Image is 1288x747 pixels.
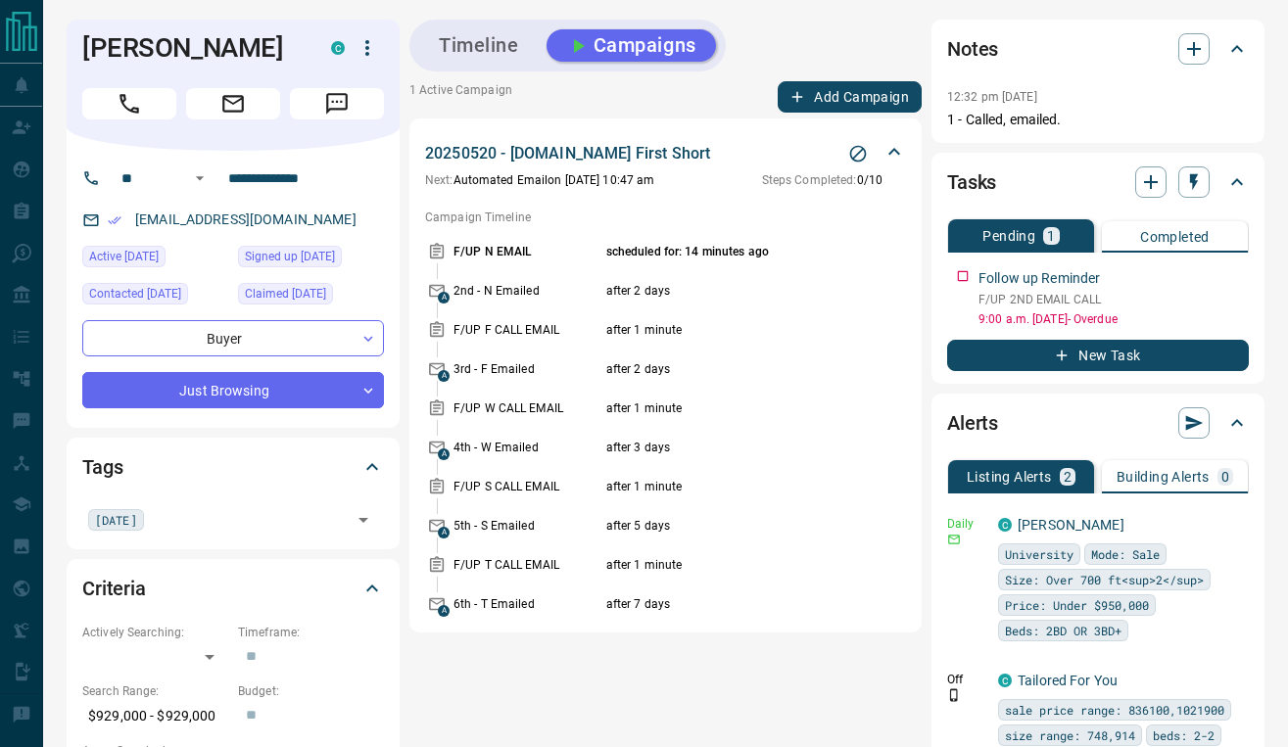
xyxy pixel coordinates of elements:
[82,320,384,356] div: Buyer
[453,360,601,378] p: 3rd - F Emailed
[82,88,176,119] span: Call
[947,533,961,546] svg: Email
[89,284,181,303] span: Contacted [DATE]
[947,90,1037,104] p: 12:32 pm [DATE]
[438,605,450,617] span: A
[606,478,852,495] p: after 1 minute
[606,556,852,574] p: after 1 minute
[82,624,228,641] p: Actively Searching:
[947,340,1249,371] button: New Task
[82,444,384,490] div: Tags
[453,595,601,613] p: 6th - T Emailed
[1005,621,1121,640] span: Beds: 2BD OR 3BD+
[95,510,137,530] span: [DATE]
[606,360,852,378] p: after 2 days
[82,700,228,732] p: $929,000 - $929,000
[947,399,1249,446] div: Alerts
[1005,570,1204,589] span: Size: Over 700 ft<sup>2</sup>
[350,506,377,534] button: Open
[1005,700,1224,720] span: sale price range: 836100,1021900
[82,283,228,310] div: Sat Sep 13 2025
[947,110,1249,130] p: 1 - Called, emailed.
[82,32,302,64] h1: [PERSON_NAME]
[425,209,906,226] p: Campaign Timeline
[947,159,1249,206] div: Tasks
[425,171,654,189] p: Automated Email on [DATE] 10:47 am
[89,247,159,266] span: Active [DATE]
[1005,595,1149,615] span: Price: Under $950,000
[290,88,384,119] span: Message
[778,81,922,113] button: Add Campaign
[82,573,146,604] h2: Criteria
[1221,470,1229,484] p: 0
[1064,470,1072,484] p: 2
[998,674,1012,687] div: condos.ca
[331,41,345,55] div: condos.ca
[438,370,450,382] span: A
[1018,517,1124,533] a: [PERSON_NAME]
[453,556,601,574] p: F/UP T CALL EMAIL
[438,527,450,538] span: A
[82,451,122,483] h2: Tags
[947,166,996,198] h2: Tasks
[245,247,335,266] span: Signed up [DATE]
[108,213,121,227] svg: Email Verified
[947,671,986,688] p: Off
[238,246,384,273] div: Fri Sep 12 2025
[947,688,961,702] svg: Push Notification Only
[238,283,384,310] div: Sat Sep 13 2025
[606,517,852,535] p: after 5 days
[453,517,601,535] p: 5th - S Emailed
[453,399,601,417] p: F/UP W CALL EMAIL
[1091,544,1160,564] span: Mode: Sale
[1140,230,1210,244] p: Completed
[947,515,986,533] p: Daily
[135,211,357,227] a: [EMAIL_ADDRESS][DOMAIN_NAME]
[606,282,852,300] p: after 2 days
[453,321,601,339] p: F/UP F CALL EMAIL
[762,171,883,189] p: 0 / 10
[1005,725,1135,745] span: size range: 748,914
[419,29,539,62] button: Timeline
[425,142,710,165] p: 20250520 - [DOMAIN_NAME] First Short
[453,282,601,300] p: 2nd - N Emailed
[82,246,228,273] div: Fri Sep 12 2025
[453,243,601,260] p: F/UP N EMAIL
[1005,544,1073,564] span: University
[998,518,1012,532] div: condos.ca
[82,565,384,612] div: Criteria
[438,448,450,460] span: A
[453,478,601,495] p: F/UP S CALL EMAIL
[82,372,384,408] div: Just Browsing
[978,291,1249,308] p: F/UP 2ND EMAIL CALL
[967,470,1052,484] p: Listing Alerts
[606,321,852,339] p: after 1 minute
[188,166,212,190] button: Open
[762,173,857,187] span: Steps Completed:
[238,682,384,700] p: Budget:
[978,310,1249,328] p: 9:00 a.m. [DATE] - Overdue
[238,624,384,641] p: Timeframe:
[425,173,453,187] span: Next:
[425,138,906,193] div: 20250520 - [DOMAIN_NAME] First ShortStop CampaignNext:Automated Emailon [DATE] 10:47 amSteps Comp...
[947,33,998,65] h2: Notes
[453,439,601,456] p: 4th - W Emailed
[606,595,852,613] p: after 7 days
[947,25,1249,72] div: Notes
[1047,229,1055,243] p: 1
[547,29,716,62] button: Campaigns
[606,243,852,260] p: scheduled for: 14 minutes ago
[947,407,998,439] h2: Alerts
[982,229,1035,243] p: Pending
[1018,673,1118,688] a: Tailored For You
[606,439,852,456] p: after 3 days
[409,81,512,113] p: 1 Active Campaign
[1153,725,1215,745] span: beds: 2-2
[1117,470,1210,484] p: Building Alerts
[82,682,228,700] p: Search Range:
[438,292,450,303] span: A
[978,268,1100,289] p: Follow up Reminder
[606,399,852,417] p: after 1 minute
[843,139,873,168] button: Stop Campaign
[186,88,280,119] span: Email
